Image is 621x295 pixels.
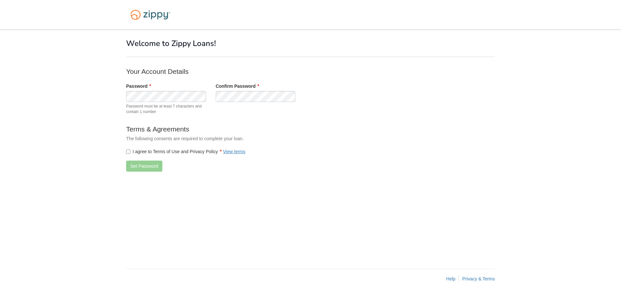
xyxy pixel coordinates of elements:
p: Your Account Details [126,67,385,76]
input: I agree to Terms of Use and Privacy PolicyView terms [126,150,130,154]
span: Password must be at least 7 characters and contain 1 number [126,104,206,115]
p: Terms & Agreements [126,124,385,134]
label: Confirm Password [216,83,259,89]
input: Verify Password [216,91,296,102]
img: Logo [126,6,174,23]
label: I agree to Terms of Use and Privacy Policy [126,148,245,155]
button: Set Password [126,161,162,172]
p: The following consents are required to complete your loan. [126,135,385,142]
h1: Welcome to Zippy Loans! [126,39,495,48]
a: Help [446,276,455,281]
label: Password [126,83,151,89]
a: View terms [223,149,245,154]
a: Privacy & Terms [462,276,495,281]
